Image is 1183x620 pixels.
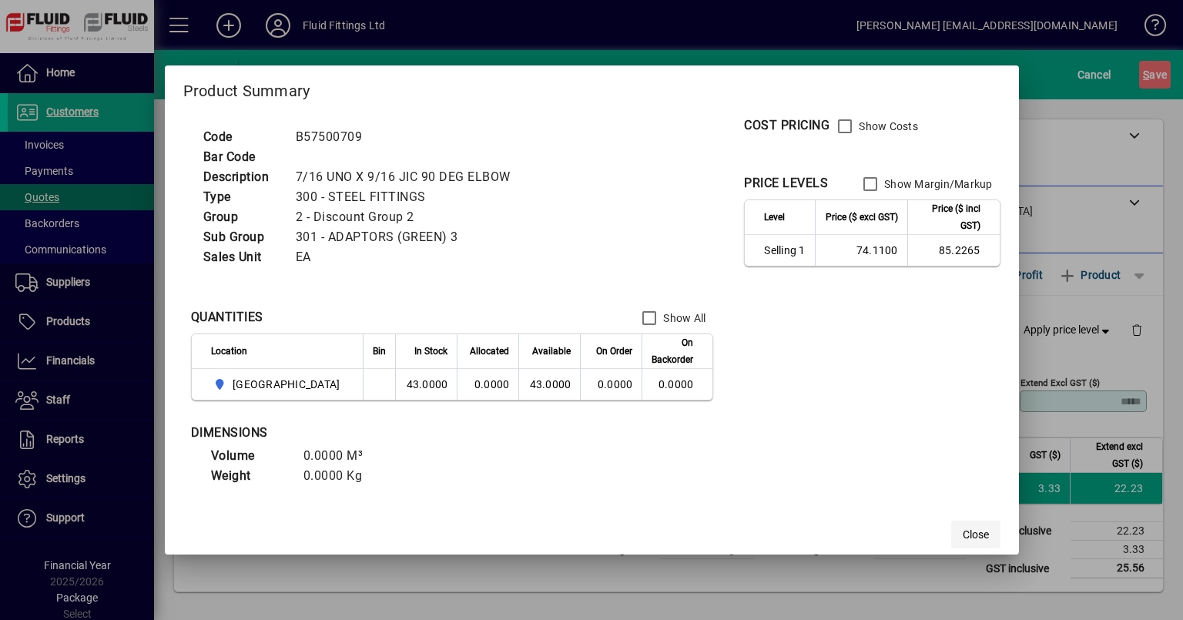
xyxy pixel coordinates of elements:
span: Close [963,527,989,543]
td: Sub Group [196,227,288,247]
span: Allocated [470,343,509,360]
div: COST PRICING [744,116,829,135]
div: PRICE LEVELS [744,174,828,193]
td: Code [196,127,288,147]
span: In Stock [414,343,447,360]
td: Group [196,207,288,227]
div: DIMENSIONS [191,424,576,442]
span: Price ($ excl GST) [826,209,898,226]
td: 0.0000 M³ [296,446,388,466]
td: 43.0000 [395,369,457,400]
td: EA [288,247,529,267]
span: Location [211,343,247,360]
td: 0.0000 Kg [296,466,388,486]
td: 85.2265 [907,235,1000,266]
td: Weight [203,466,296,486]
td: Bar Code [196,147,288,167]
td: 2 - Discount Group 2 [288,207,529,227]
span: Bin [373,343,386,360]
span: On Order [596,343,632,360]
h2: Product Summary [165,65,1019,110]
span: AUCKLAND [211,375,347,394]
span: Available [532,343,571,360]
button: Close [951,521,1000,548]
span: On Backorder [652,334,693,368]
td: 7/16 UNO X 9/16 JIC 90 DEG ELBOW [288,167,529,187]
td: 74.1100 [815,235,907,266]
td: 300 - STEEL FITTINGS [288,187,529,207]
label: Show All [660,310,705,326]
td: 0.0000 [642,369,712,400]
span: 0.0000 [598,378,633,390]
label: Show Margin/Markup [881,176,993,192]
td: Description [196,167,288,187]
span: Price ($ incl GST) [917,200,980,234]
td: Volume [203,446,296,466]
td: Sales Unit [196,247,288,267]
td: 0.0000 [457,369,518,400]
td: 301 - ADAPTORS (GREEN) 3 [288,227,529,247]
label: Show Costs [856,119,918,134]
td: Type [196,187,288,207]
div: QUANTITIES [191,308,263,327]
span: Selling 1 [764,243,805,258]
td: 43.0000 [518,369,580,400]
span: Level [764,209,785,226]
span: [GEOGRAPHIC_DATA] [233,377,340,392]
td: B57500709 [288,127,529,147]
